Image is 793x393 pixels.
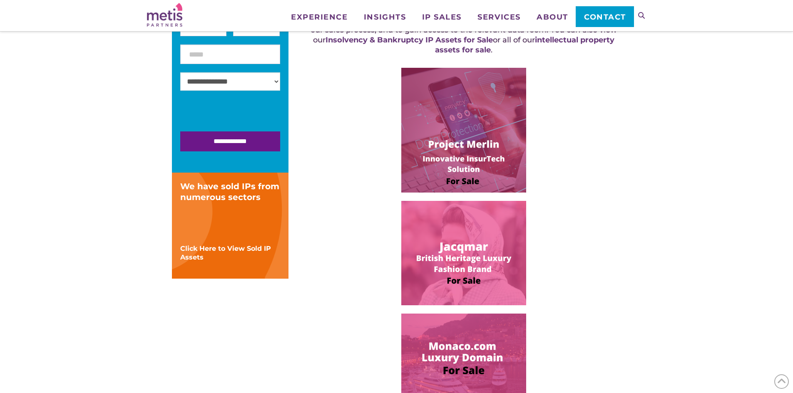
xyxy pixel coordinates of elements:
[326,35,493,44] a: Insolvency & Bankruptcy IP Assets for Sale
[584,13,626,21] span: Contact
[180,245,271,261] a: Click Here to View Sold IP Assets
[306,15,621,55] h5: Click below to read more about the Business & IP Assets for sale, how to engage in our sales proc...
[180,181,280,203] div: We have sold IPs from numerous sectors
[576,6,634,27] a: Contact
[537,13,568,21] span: About
[180,99,307,131] iframe: reCAPTCHA
[147,3,182,27] img: Metis Partners
[401,201,526,305] img: Image
[401,68,526,193] img: Image
[422,13,462,21] span: IP Sales
[291,13,348,21] span: Experience
[435,35,614,54] a: intellectual property assets for sale
[364,13,406,21] span: Insights
[774,374,789,389] span: Back to Top
[477,13,520,21] span: Services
